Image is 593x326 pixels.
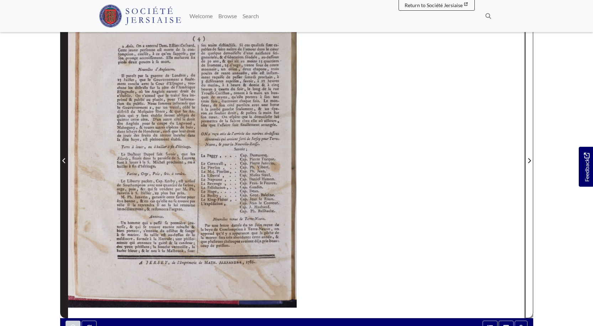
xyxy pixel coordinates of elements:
[99,3,181,29] a: Société Jersiaise logo
[99,5,181,27] img: Société Jersiaise
[240,9,262,23] a: Search
[579,147,593,187] a: Would you like to provide feedback?
[582,152,591,181] span: Feedback
[187,9,215,23] a: Welcome
[405,2,463,8] span: Return to Société Jersiaise
[215,9,240,23] a: Browse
